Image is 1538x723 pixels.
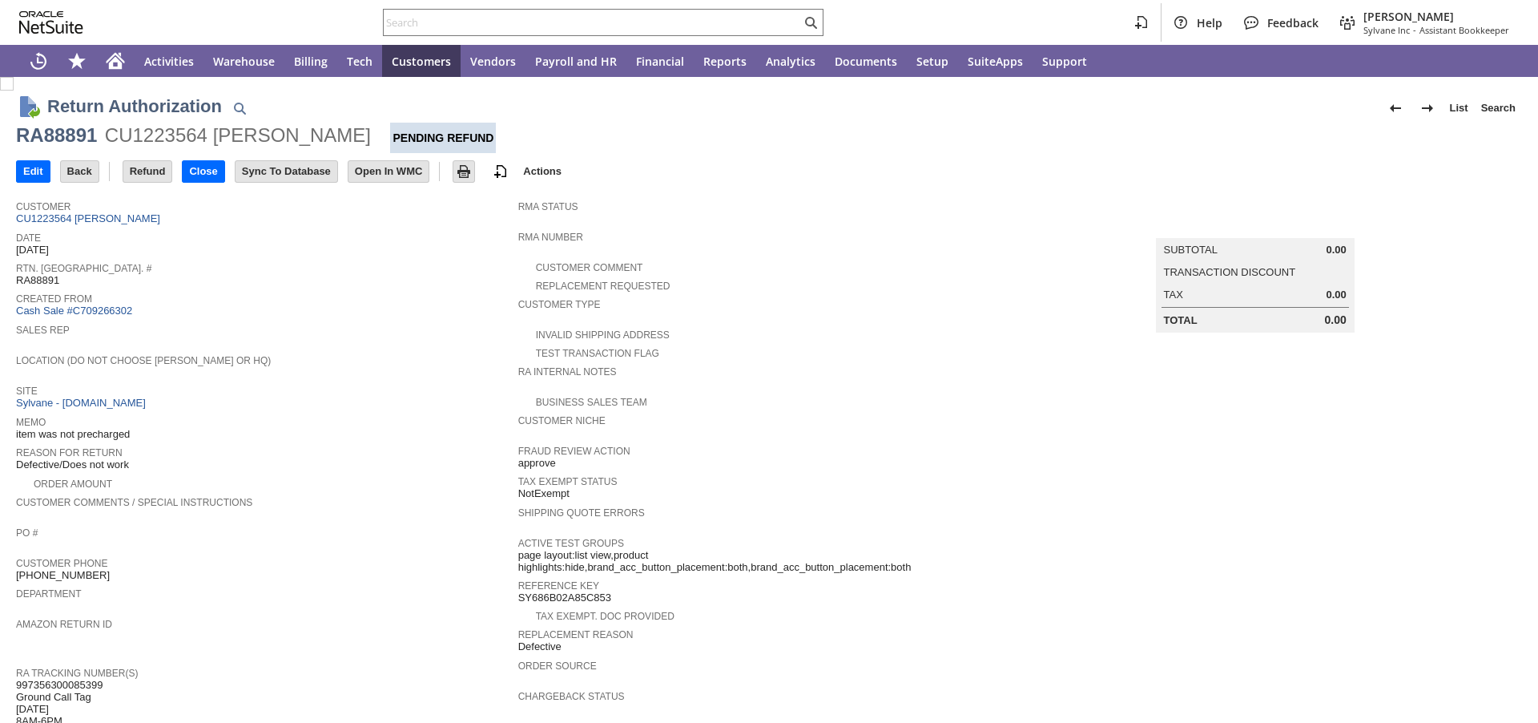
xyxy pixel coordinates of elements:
caption: Summary [1156,212,1355,238]
img: add-record.svg [491,162,510,181]
a: Customer Comment [536,262,643,273]
img: Print [454,162,473,181]
svg: Search [801,13,820,32]
div: RA88891 [16,123,97,148]
a: Reason For Return [16,447,123,458]
a: RA Internal Notes [518,366,617,378]
a: Customer Comments / Special Instructions [16,497,252,508]
a: Activities [135,45,203,77]
a: Warehouse [203,45,284,77]
a: Billing [284,45,337,77]
input: Back [61,161,99,182]
svg: logo [19,11,83,34]
a: Location (Do Not Choose [PERSON_NAME] or HQ) [16,355,271,366]
a: PO # [16,527,38,539]
span: [DATE] [16,244,49,256]
a: Tech [337,45,382,77]
h1: Return Authorization [47,93,222,119]
span: SY686B02A85C853 [518,592,611,604]
span: Sylvane Inc [1363,24,1410,36]
img: Previous [1386,99,1405,118]
a: Order Amount [34,479,112,490]
a: Order Source [518,660,597,672]
a: Tax Exempt. Doc Provided [536,611,674,622]
img: Next [1418,99,1437,118]
span: Billing [294,54,328,69]
input: Close [183,161,223,182]
a: Active Test Groups [518,538,624,549]
a: Setup [907,45,958,77]
a: SuiteApps [958,45,1033,77]
img: Quick Find [230,99,249,118]
span: [PHONE_NUMBER] [16,569,110,582]
span: Assistant Bookkeeper [1419,24,1509,36]
span: Defective [518,640,562,653]
span: Payroll and HR [535,54,617,69]
a: Analytics [756,45,825,77]
a: Test Transaction Flag [536,348,659,359]
a: Tax Exempt Status [518,476,618,487]
input: Sync To Database [236,161,337,182]
svg: Shortcuts [67,51,87,71]
span: [PERSON_NAME] [1363,9,1509,24]
input: Refund [123,161,172,182]
a: Chargeback Status [518,691,625,702]
a: Amazon Return ID [16,619,112,630]
span: Analytics [766,54,815,69]
a: Site [16,386,38,397]
span: Financial [636,54,684,69]
input: Search [384,13,801,32]
span: Customers [392,54,451,69]
a: Customer Phone [16,558,107,569]
a: Reports [694,45,756,77]
a: Customers [382,45,461,77]
a: Total [1164,314,1198,326]
a: Created From [16,293,92,305]
div: Pending Refund [390,123,496,153]
a: Support [1033,45,1097,77]
span: - [1413,24,1416,36]
span: 0.00 [1326,289,1346,301]
svg: Home [106,51,125,71]
a: RMA Number [518,232,583,243]
span: Support [1042,54,1087,69]
span: Help [1197,15,1222,30]
a: Replacement reason [518,629,634,640]
div: CU1223564 [PERSON_NAME] [105,123,371,148]
input: Edit [17,161,50,182]
input: Open In WMC [348,161,429,182]
span: Setup [916,54,948,69]
a: Subtotal [1164,244,1218,256]
a: Rtn. [GEOGRAPHIC_DATA]. # [16,263,151,274]
a: Date [16,232,41,244]
span: Documents [835,54,897,69]
span: Activities [144,54,194,69]
a: Payroll and HR [525,45,626,77]
a: Actions [517,165,568,177]
a: Vendors [461,45,525,77]
a: Replacement Requested [536,281,670,292]
a: Cash Sale #C709266302 [16,305,132,317]
div: Shortcuts [58,45,96,77]
a: RMA Status [518,201,578,212]
a: Financial [626,45,694,77]
span: 0.00 [1326,244,1346,256]
a: Sylvane - [DOMAIN_NAME] [16,397,150,409]
a: Department [16,588,82,600]
span: Vendors [470,54,516,69]
span: Defective/Does not work [16,458,129,471]
span: RA88891 [16,274,59,287]
a: Sales Rep [16,325,70,336]
a: CU1223564 [PERSON_NAME] [16,212,164,224]
span: item was not precharged [16,428,130,441]
input: Print [453,161,474,182]
a: Tax [1164,289,1183,301]
a: Recent Records [19,45,58,77]
a: Documents [825,45,907,77]
span: Warehouse [213,54,275,69]
a: Invalid Shipping Address [536,329,670,341]
a: Reference Key [518,580,599,592]
a: Search [1475,95,1522,121]
a: Customer Niche [518,415,606,426]
a: Customer Type [518,299,601,310]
